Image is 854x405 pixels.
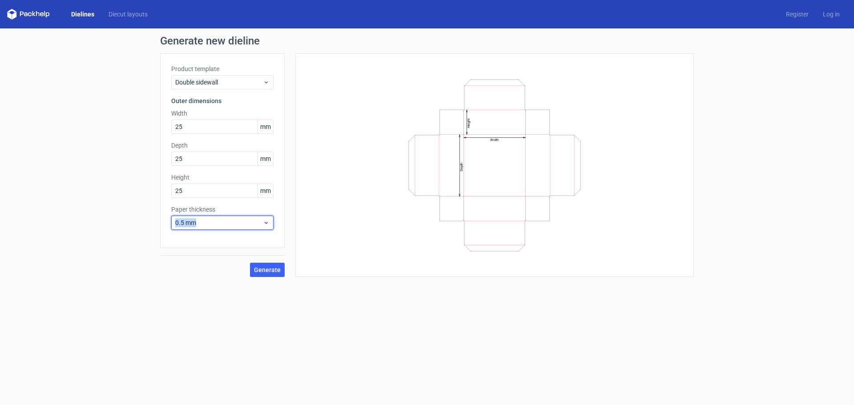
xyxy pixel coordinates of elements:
[175,218,263,227] span: 0.5 mm
[258,152,273,165] span: mm
[258,184,273,197] span: mm
[254,267,281,273] span: Generate
[101,10,155,19] a: Diecut layouts
[171,64,274,73] label: Product template
[490,138,499,142] text: Width
[175,78,263,87] span: Double sidewall
[171,141,274,150] label: Depth
[171,109,274,118] label: Width
[160,36,694,46] h1: Generate new dieline
[64,10,101,19] a: Dielines
[459,162,463,171] text: Depth
[467,118,471,128] text: Height
[250,263,285,277] button: Generate
[816,10,847,19] a: Log in
[258,120,273,133] span: mm
[171,173,274,182] label: Height
[171,205,274,214] label: Paper thickness
[171,96,274,105] h3: Outer dimensions
[779,10,816,19] a: Register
